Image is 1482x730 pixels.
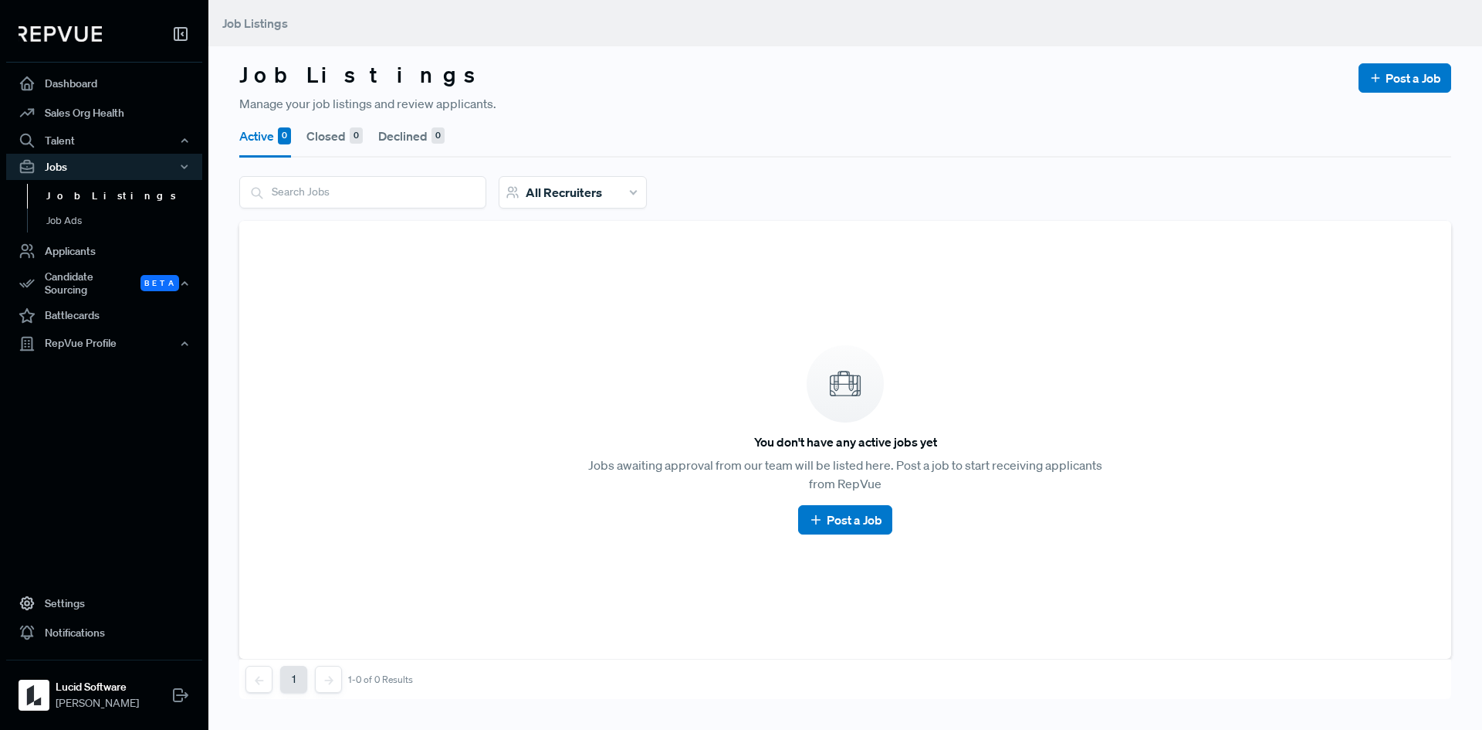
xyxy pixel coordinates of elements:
[240,177,486,207] input: Search Jobs
[6,127,202,154] button: Talent
[56,695,139,711] span: [PERSON_NAME]
[6,236,202,266] a: Applicants
[348,674,413,685] div: 1-0 of 0 Results
[1369,69,1441,87] a: Post a Job
[378,114,445,158] button: Declined 0
[306,114,363,158] button: Closed 0
[239,114,291,158] button: Active 0
[239,94,496,113] span: Manage your job listings and review applicants.
[754,435,937,450] h6: You don't have any active jobs yet
[27,209,223,233] a: Job Ads
[19,26,102,42] img: RepVue
[6,660,202,718] a: Lucid SoftwareLucid Software[PERSON_NAME]
[6,69,202,98] a: Dashboard
[6,589,202,618] a: Settings
[581,456,1110,493] p: Jobs awaiting approval from our team will be listed here. Post a job to start receiving applicant...
[245,666,413,693] nav: pagination
[280,666,307,693] button: 1
[6,266,202,301] button: Candidate Sourcing Beta
[6,301,202,331] a: Battlecards
[239,62,489,88] h3: Job Listings
[1358,63,1451,93] button: Post a Job
[245,666,272,693] button: Previous
[526,185,602,200] span: All Recruiters
[808,511,881,529] a: Post a Job
[798,505,892,535] button: Post a Job
[6,618,202,647] a: Notifications
[140,275,179,291] span: Beta
[6,154,202,180] button: Jobs
[22,683,46,708] img: Lucid Software
[431,127,445,144] div: 0
[278,127,291,144] div: 0
[222,15,288,31] span: Job Listings
[6,331,202,357] button: RepVue Profile
[6,98,202,127] a: Sales Org Health
[350,127,363,144] div: 0
[6,266,202,301] div: Candidate Sourcing
[315,666,342,693] button: Next
[56,679,139,695] strong: Lucid Software
[27,184,223,209] a: Job Listings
